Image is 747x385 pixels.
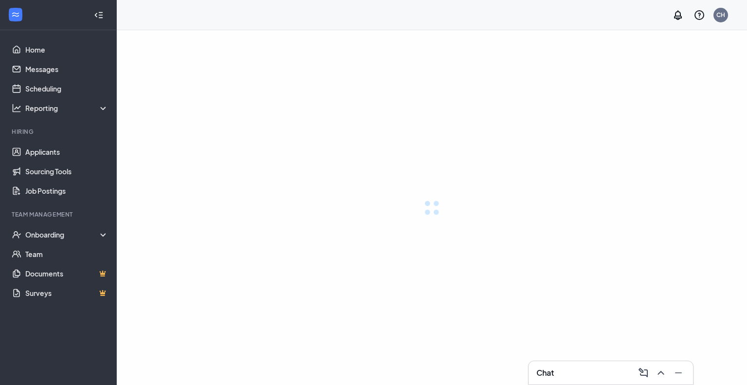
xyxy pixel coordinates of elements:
svg: Notifications [672,9,684,21]
svg: ChevronUp [655,367,667,379]
svg: QuestionInfo [694,9,705,21]
h3: Chat [536,367,554,378]
button: Minimize [670,365,685,381]
a: DocumentsCrown [25,264,108,283]
a: Applicants [25,142,108,162]
svg: Minimize [673,367,684,379]
a: Scheduling [25,79,108,98]
div: Team Management [12,210,107,219]
svg: Collapse [94,10,104,20]
svg: Analysis [12,103,21,113]
div: Reporting [25,103,109,113]
svg: ComposeMessage [638,367,649,379]
svg: UserCheck [12,230,21,239]
a: Home [25,40,108,59]
a: SurveysCrown [25,283,108,303]
button: ComposeMessage [635,365,650,381]
div: Hiring [12,128,107,136]
svg: WorkstreamLogo [11,10,20,19]
button: ChevronUp [652,365,668,381]
a: Job Postings [25,181,108,201]
div: Onboarding [25,230,109,239]
div: CH [716,11,725,19]
a: Messages [25,59,108,79]
a: Sourcing Tools [25,162,108,181]
a: Team [25,244,108,264]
